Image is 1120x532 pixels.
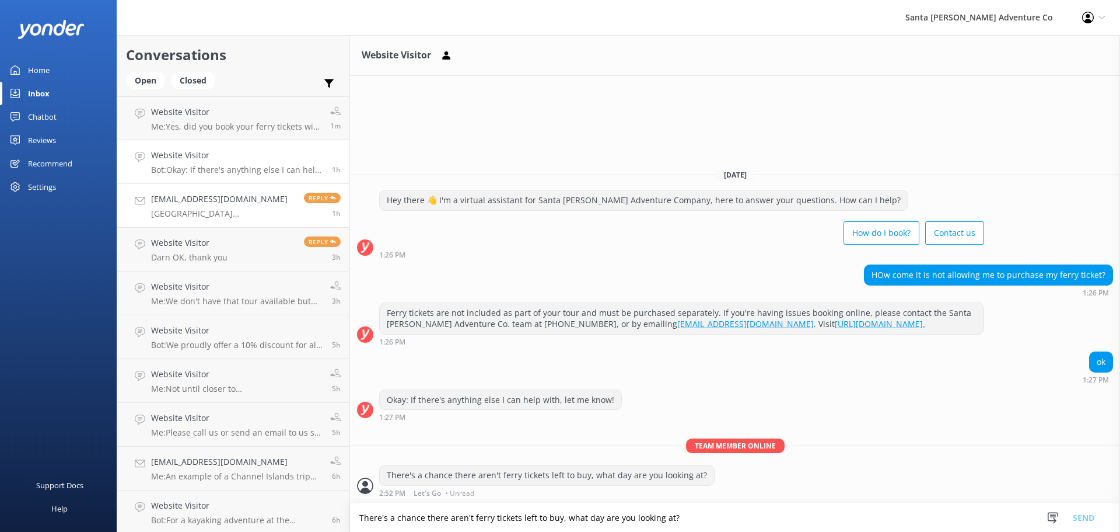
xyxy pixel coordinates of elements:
span: Oct 14 2025 11:14am (UTC -07:00) America/Tijuana [332,252,341,262]
span: Oct 14 2025 08:47am (UTC -07:00) America/Tijuana [332,515,341,525]
strong: 1:27 PM [1083,377,1109,384]
h4: Website Visitor [151,368,321,381]
div: Support Docs [36,474,83,497]
div: Open [126,72,165,89]
div: Recommend [28,152,72,175]
a: Website VisitorMe:We don't have that tour available but we do have the adventure tour (2.5 hours)... [117,272,349,315]
h4: [EMAIL_ADDRESS][DOMAIN_NAME] [151,455,321,468]
strong: 1:26 PM [1083,290,1109,297]
h4: Website Visitor [151,106,321,119]
a: Website VisitorMe:Yes, did you book your ferry tickets with us directly?1m [117,96,349,140]
p: Me: Please call us or send an email to us so we can look into this situation and see what we can do! [151,427,321,438]
span: Oct 14 2025 02:51pm (UTC -07:00) America/Tijuana [330,121,341,131]
span: Oct 14 2025 01:27pm (UTC -07:00) America/Tijuana [332,165,341,175]
strong: 1:27 PM [379,414,405,421]
button: How do I book? [843,221,919,245]
a: Website VisitorDarn OK, thank youReply3h [117,228,349,272]
span: Oct 14 2025 11:10am (UTC -07:00) America/Tijuana [332,296,341,306]
a: [EMAIL_ADDRESS][DOMAIN_NAME] [677,318,814,329]
a: Website VisitorBot:Okay: If there's anything else I can help with, let me know!1h [117,140,349,184]
p: [GEOGRAPHIC_DATA][PERSON_NAME], [EMAIL_ADDRESS][DOMAIN_NAME], [DATE] [DATE], Party size of 2, kay... [151,208,295,219]
span: Oct 14 2025 08:51am (UTC -07:00) America/Tijuana [332,471,341,481]
h4: Website Visitor [151,324,323,337]
h4: Website Visitor [151,499,323,512]
a: Website VisitorMe:Not until closer to November/December, if you would like to be added to our 202... [117,359,349,403]
div: Hey there 👋 I'm a virtual assistant for Santa [PERSON_NAME] Adventure Company, here to answer you... [380,190,908,210]
p: Me: We don't have that tour available but we do have the adventure tour (2.5 hours) open, do you ... [151,296,321,307]
span: [DATE] [717,170,754,180]
a: [EMAIL_ADDRESS][DOMAIN_NAME][GEOGRAPHIC_DATA][PERSON_NAME], [EMAIL_ADDRESS][DOMAIN_NAME], [DATE] ... [117,184,349,228]
a: Website VisitorMe:Please call us or send an email to us so we can look into this situation and se... [117,403,349,447]
h2: Conversations [126,44,341,66]
a: [EMAIL_ADDRESS][DOMAIN_NAME]Me:An example of a Channel Islands trip with 4 adults and 1 child for... [117,447,349,491]
img: yonder-white-logo.png [17,20,85,39]
a: Open [126,74,171,86]
p: Me: Yes, did you book your ferry tickets with us directly? [151,121,321,132]
span: Oct 14 2025 01:05pm (UTC -07:00) America/Tijuana [332,208,341,218]
div: Closed [171,72,215,89]
p: Me: An example of a Channel Islands trip with 4 adults and 1 child for the ferry and a discovery ... [151,471,321,482]
a: [URL][DOMAIN_NAME]. [835,318,925,329]
div: Chatbot [28,105,57,128]
h4: Website Visitor [151,412,321,425]
div: Reviews [28,128,56,152]
p: Me: Not until closer to November/December, if you would like to be added to our 2026 waitlist for... [151,384,321,394]
div: Oct 14 2025 01:27pm (UTC -07:00) America/Tijuana [379,413,622,421]
p: Bot: Okay: If there's anything else I can help with, let me know! [151,165,323,175]
span: Oct 14 2025 08:58am (UTC -07:00) America/Tijuana [332,384,341,394]
button: Contact us [925,221,984,245]
span: • Unread [445,490,474,497]
h4: Website Visitor [151,280,321,293]
h4: [EMAIL_ADDRESS][DOMAIN_NAME] [151,193,295,206]
p: Bot: For a kayaking adventure at the [GEOGRAPHIC_DATA], you can join one of our tours on [GEOGRAP... [151,515,323,526]
div: HOw come it is not allowing me to purchase my ferry ticket? [864,265,1112,285]
p: Darn OK, thank you [151,252,228,263]
div: Help [51,497,68,520]
a: Closed [171,74,221,86]
div: Oct 14 2025 01:26pm (UTC -07:00) America/Tijuana [379,338,984,346]
div: Home [28,58,50,82]
strong: 1:26 PM [379,252,405,259]
span: Let's Go [414,490,441,497]
h3: Website Visitor [362,48,431,63]
span: Oct 14 2025 09:31am (UTC -07:00) America/Tijuana [332,340,341,350]
div: Settings [28,175,56,199]
div: Ferry tickets are not included as part of your tour and must be purchased separately. If you're h... [380,303,984,334]
div: Oct 14 2025 01:27pm (UTC -07:00) America/Tijuana [1083,375,1113,384]
div: Okay: If there's anything else I can help with, let me know! [380,390,621,410]
strong: 2:52 PM [379,490,405,497]
span: Reply [304,193,341,203]
h4: Website Visitor [151,237,228,249]
p: Bot: We proudly offer a 10% discount for all veterans and active military service members. To boo... [151,340,323,350]
div: Oct 14 2025 01:26pm (UTC -07:00) America/Tijuana [379,251,984,259]
div: Oct 14 2025 01:26pm (UTC -07:00) America/Tijuana [864,288,1113,297]
div: Inbox [28,82,50,105]
span: Oct 14 2025 08:52am (UTC -07:00) America/Tijuana [332,427,341,437]
h4: Website Visitor [151,149,323,162]
span: Team member online [686,439,785,453]
div: ok [1090,352,1112,372]
div: There's a chance there aren't ferry tickets left to buy, what day are you looking at? [380,465,714,485]
a: Website VisitorBot:We proudly offer a 10% discount for all veterans and active military service m... [117,315,349,359]
strong: 1:26 PM [379,339,405,346]
span: Reply [304,237,341,247]
div: Oct 14 2025 02:52pm (UTC -07:00) America/Tijuana [379,489,715,497]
